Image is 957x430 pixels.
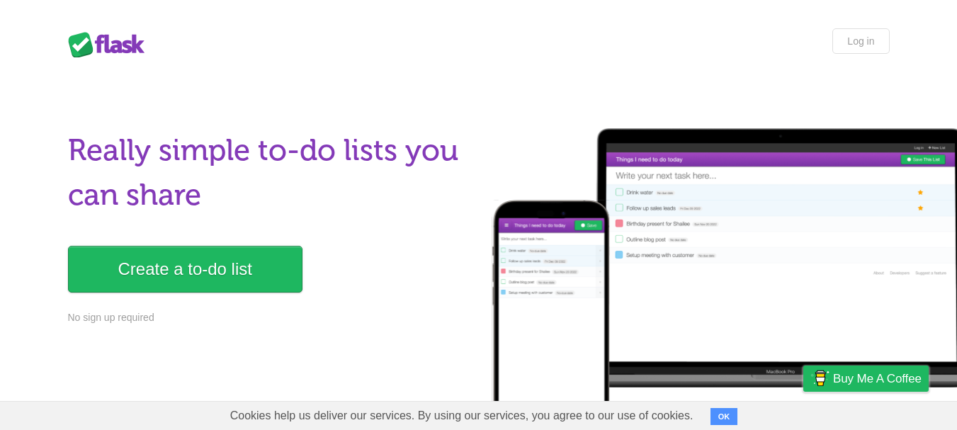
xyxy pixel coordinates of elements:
a: Create a to-do list [68,246,302,293]
span: Cookies help us deliver our services. By using our services, you agree to our use of cookies. [216,402,708,430]
img: Buy me a coffee [810,366,829,390]
span: Buy me a coffee [833,366,922,391]
p: No sign up required [68,310,470,325]
a: Log in [832,28,889,54]
a: Buy me a coffee [803,366,929,392]
button: OK [710,408,738,425]
div: Flask Lists [68,32,153,57]
h1: Really simple to-do lists you can share [68,128,470,217]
